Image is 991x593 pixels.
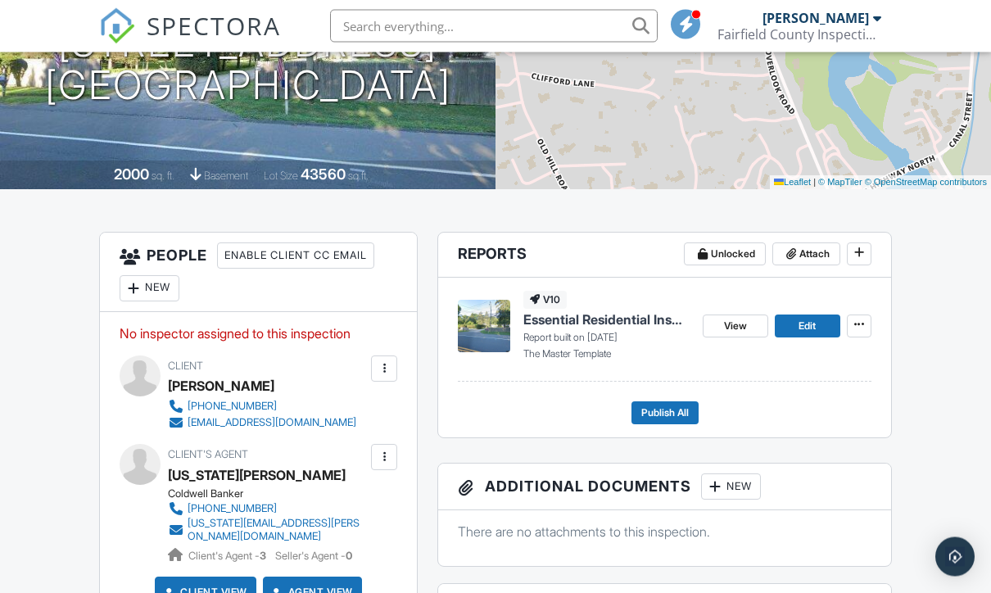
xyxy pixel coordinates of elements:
div: [PHONE_NUMBER] [188,503,277,516]
div: Enable Client CC Email [217,243,374,269]
a: SPECTORA [99,22,281,57]
div: [US_STATE][EMAIL_ADDRESS][PERSON_NAME][DOMAIN_NAME] [188,518,367,544]
h1: [STREET_ADDRESS] [GEOGRAPHIC_DATA] [45,22,451,109]
p: No inspector assigned to this inspection [120,325,397,343]
input: Search everything... [330,10,658,43]
div: Coldwell Banker [168,488,380,501]
a: [PHONE_NUMBER] [168,399,356,415]
a: [EMAIL_ADDRESS][DOMAIN_NAME] [168,415,356,432]
span: sq.ft. [348,170,369,183]
div: Open Intercom Messenger [935,537,975,577]
span: basement [204,170,248,183]
span: sq. ft. [152,170,174,183]
strong: 0 [346,550,352,563]
span: Client's Agent [168,449,248,461]
div: [PERSON_NAME] [762,10,869,26]
div: [PERSON_NAME] [168,374,274,399]
div: 2000 [114,166,149,183]
span: Client's Agent - [188,550,269,563]
a: [PHONE_NUMBER] [168,501,367,518]
div: Fairfield County Inspection Services llc [717,26,881,43]
span: SPECTORA [147,8,281,43]
div: New [701,474,761,500]
span: Seller's Agent - [275,550,352,563]
div: 43560 [301,166,346,183]
span: | [813,178,816,188]
a: © MapTiler [818,178,862,188]
a: [US_STATE][EMAIL_ADDRESS][PERSON_NAME][DOMAIN_NAME] [168,518,367,544]
span: Client [168,360,203,373]
p: There are no attachments to this inspection. [458,523,871,541]
div: New [120,276,179,302]
div: [EMAIL_ADDRESS][DOMAIN_NAME] [188,417,356,430]
div: [PHONE_NUMBER] [188,401,277,414]
a: © OpenStreetMap contributors [865,178,987,188]
strong: 3 [260,550,266,563]
a: Leaflet [774,178,811,188]
img: The Best Home Inspection Software - Spectora [99,8,135,44]
h3: People [100,233,417,313]
h3: Additional Documents [438,464,891,511]
a: [US_STATE][PERSON_NAME] [168,464,346,488]
span: Lot Size [264,170,298,183]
